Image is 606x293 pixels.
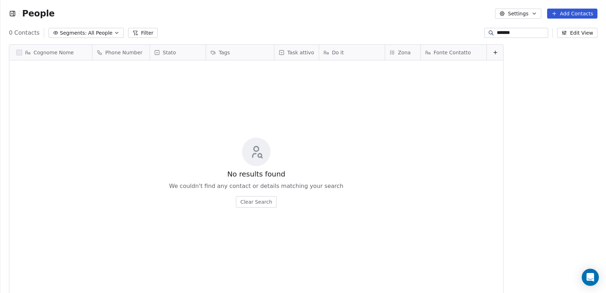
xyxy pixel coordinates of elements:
[92,45,150,60] div: Phone Number
[9,45,92,60] div: Cognome Nome
[274,45,319,60] div: Task attivo
[557,28,597,38] button: Edit View
[287,49,314,56] span: Task attivo
[236,196,276,208] button: Clear Search
[105,49,142,56] span: Phone Number
[88,29,112,37] span: All People
[9,60,92,285] div: grid
[227,169,286,179] span: No results found
[332,49,344,56] span: Do it
[495,9,541,19] button: Settings
[9,29,40,37] span: 0 Contacts
[547,9,597,19] button: Add Contacts
[206,45,274,60] div: Tags
[398,49,411,56] span: Zona
[319,45,385,60] div: Do it
[421,45,486,60] div: Fonte Contatto
[150,45,206,60] div: Stato
[22,8,55,19] span: People
[434,49,471,56] span: Fonte Contatto
[60,29,87,37] span: Segments:
[163,49,176,56] span: Stato
[128,28,158,38] button: Filter
[92,60,504,285] div: grid
[219,49,230,56] span: Tags
[169,182,343,190] span: We couldn't find any contact or details matching your search
[34,49,74,56] span: Cognome Nome
[582,269,599,286] div: Open Intercom Messenger
[385,45,420,60] div: Zona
